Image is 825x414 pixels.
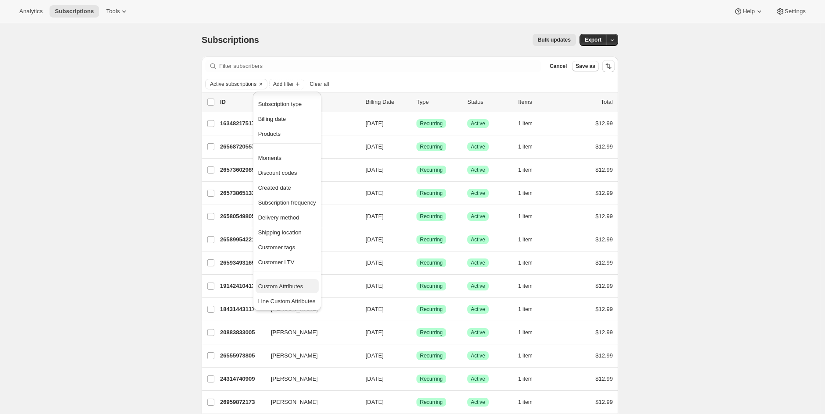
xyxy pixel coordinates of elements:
[471,259,485,266] span: Active
[420,166,443,173] span: Recurring
[518,306,533,313] span: 1 item
[220,351,264,360] p: 26555973805
[595,143,613,150] span: $12.99
[366,329,384,336] span: [DATE]
[220,117,613,130] div: 16348217517[PERSON_NAME][DATE]SuccessRecurringSuccessActive1 item$12.99
[366,399,384,405] span: [DATE]
[256,79,265,89] button: Clear
[258,214,299,221] span: Delivery method
[220,282,264,290] p: 19142410413
[220,234,613,246] div: 26589954221[PERSON_NAME][DATE]SuccessRecurringSuccessActive1 item$12.99
[420,283,443,290] span: Recurring
[273,81,294,88] span: Add filter
[220,280,613,292] div: 19142410413[PERSON_NAME][DATE]SuccessRecurringSuccessActive1 item$12.99
[471,306,485,313] span: Active
[14,5,48,18] button: Analytics
[271,398,318,407] span: [PERSON_NAME]
[471,352,485,359] span: Active
[271,375,318,383] span: [PERSON_NAME]
[518,141,542,153] button: 1 item
[220,375,264,383] p: 24314740909
[595,190,613,196] span: $12.99
[258,283,303,290] span: Custom Attributes
[219,60,541,72] input: Filter subscribers
[538,36,571,43] span: Bulk updates
[518,329,533,336] span: 1 item
[50,5,99,18] button: Subscriptions
[220,166,264,174] p: 26573602989
[266,349,353,363] button: [PERSON_NAME]
[271,328,318,337] span: [PERSON_NAME]
[471,283,485,290] span: Active
[518,259,533,266] span: 1 item
[785,8,806,15] span: Settings
[420,120,443,127] span: Recurring
[471,166,485,173] span: Active
[518,213,533,220] span: 1 item
[366,98,409,106] p: Billing Date
[266,395,353,409] button: [PERSON_NAME]
[580,34,607,46] button: Export
[271,351,318,360] span: [PERSON_NAME]
[366,375,384,382] span: [DATE]
[595,352,613,359] span: $12.99
[420,329,443,336] span: Recurring
[106,8,120,15] span: Tools
[420,190,443,197] span: Recurring
[220,303,613,315] div: 18431443117[PERSON_NAME][DATE]SuccessRecurringSuccessActive1 item$12.99
[471,375,485,382] span: Active
[572,61,599,71] button: Save as
[366,213,384,219] span: [DATE]
[55,8,94,15] span: Subscriptions
[518,257,542,269] button: 1 item
[416,98,460,106] div: Type
[366,143,384,150] span: [DATE]
[518,396,542,408] button: 1 item
[366,166,384,173] span: [DATE]
[220,98,264,106] p: ID
[210,81,256,88] span: Active subscriptions
[576,63,595,70] span: Save as
[366,190,384,196] span: [DATE]
[595,375,613,382] span: $12.99
[729,5,768,18] button: Help
[546,61,570,71] button: Cancel
[518,352,533,359] span: 1 item
[420,236,443,243] span: Recurring
[258,259,295,265] span: Customer LTV
[518,234,542,246] button: 1 item
[518,190,533,197] span: 1 item
[595,213,613,219] span: $12.99
[595,283,613,289] span: $12.99
[518,399,533,406] span: 1 item
[771,5,811,18] button: Settings
[518,303,542,315] button: 1 item
[366,236,384,243] span: [DATE]
[420,375,443,382] span: Recurring
[518,236,533,243] span: 1 item
[366,120,384,127] span: [DATE]
[518,280,542,292] button: 1 item
[471,213,485,220] span: Active
[269,79,304,89] button: Add filter
[266,326,353,340] button: [PERSON_NAME]
[258,101,302,107] span: Subscription type
[258,155,281,161] span: Moments
[220,305,264,314] p: 18431443117
[220,235,264,244] p: 26589954221
[220,326,613,339] div: 20883833005[PERSON_NAME][DATE]SuccessRecurringSuccessActive1 item$12.99
[220,398,264,407] p: 26959872173
[518,373,542,385] button: 1 item
[220,373,613,385] div: 24314740909[PERSON_NAME][DATE]SuccessRecurringSuccessActive1 item$12.99
[220,258,264,267] p: 26593493165
[595,236,613,243] span: $12.99
[220,212,264,221] p: 26580549805
[306,79,332,89] button: Clear all
[420,213,443,220] span: Recurring
[206,79,256,89] button: Active subscriptions
[518,350,542,362] button: 1 item
[420,143,443,150] span: Recurring
[220,257,613,269] div: 26593493165[PERSON_NAME][DATE]SuccessRecurringSuccessActive1 item$12.99
[518,164,542,176] button: 1 item
[101,5,134,18] button: Tools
